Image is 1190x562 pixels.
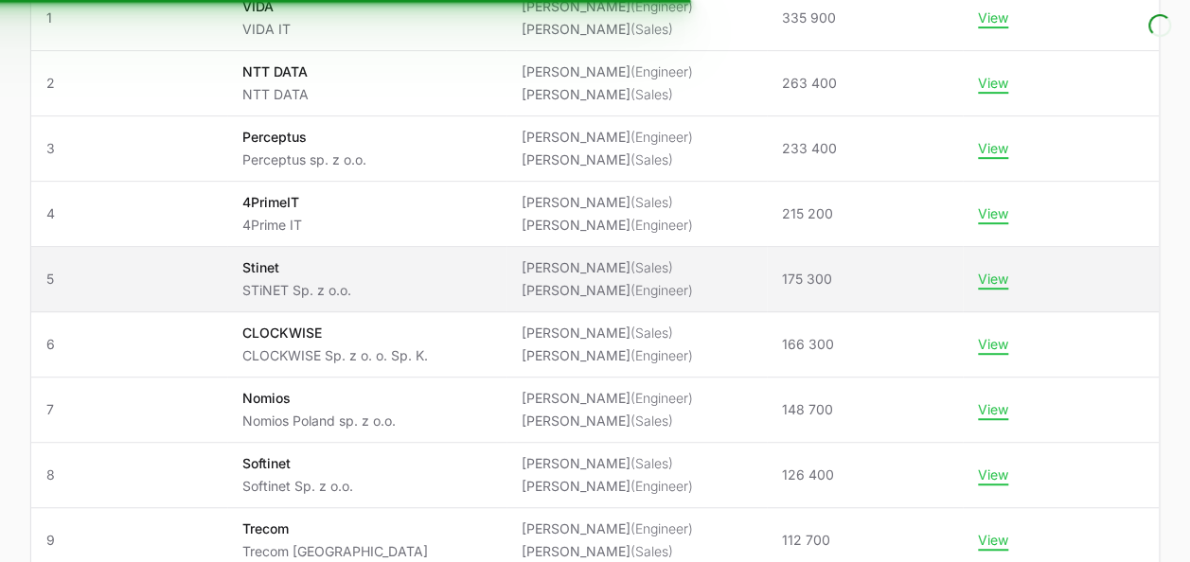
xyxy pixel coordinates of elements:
[46,270,212,289] span: 5
[242,20,291,39] p: VIDA IT
[631,520,693,536] span: (Engineer)
[978,401,1008,418] button: View
[782,9,836,27] span: 335 900
[782,74,837,93] span: 263 400
[46,400,212,419] span: 7
[782,465,834,484] span: 126 400
[242,542,428,561] p: Trecom [GEOGRAPHIC_DATA]
[978,271,1008,288] button: View
[522,519,693,538] li: [PERSON_NAME]
[522,62,693,81] li: [PERSON_NAME]
[782,270,832,289] span: 175 300
[631,86,673,102] span: (Sales)
[631,282,693,298] span: (Engineer)
[242,216,302,235] p: 4Prime IT
[631,455,673,471] span: (Sales)
[242,412,396,430] p: Nomios Poland sp. z o.o.
[522,324,693,342] li: [PERSON_NAME]
[782,139,837,158] span: 233 400
[978,466,1008,483] button: View
[978,75,1008,92] button: View
[522,389,693,408] li: [PERSON_NAME]
[522,128,693,147] li: [PERSON_NAME]
[522,542,693,561] li: [PERSON_NAME]
[46,531,212,550] span: 9
[242,128,366,147] p: Perceptus
[522,412,693,430] li: [PERSON_NAME]
[631,217,693,233] span: (Engineer)
[522,20,693,39] li: [PERSON_NAME]
[631,347,693,363] span: (Engineer)
[242,346,428,365] p: CLOCKWISE Sp. z o. o. Sp. K.
[242,454,353,473] p: Softinet
[522,258,693,277] li: [PERSON_NAME]
[522,346,693,365] li: [PERSON_NAME]
[631,194,673,210] span: (Sales)
[978,205,1008,222] button: View
[631,413,673,429] span: (Sales)
[46,204,212,223] span: 4
[978,140,1008,157] button: View
[782,531,830,550] span: 112 700
[242,281,351,300] p: STiNET Sp. z o.o.
[242,477,353,496] p: Softinet Sp. z o.o.
[782,335,834,354] span: 166 300
[978,9,1008,26] button: View
[782,400,833,419] span: 148 700
[522,216,693,235] li: [PERSON_NAME]
[522,454,693,473] li: [PERSON_NAME]
[631,259,673,275] span: (Sales)
[631,543,673,559] span: (Sales)
[46,465,212,484] span: 8
[631,63,693,79] span: (Engineer)
[242,389,396,408] p: Nomios
[978,336,1008,353] button: View
[522,193,693,212] li: [PERSON_NAME]
[782,204,833,223] span: 215 200
[522,281,693,300] li: [PERSON_NAME]
[46,74,212,93] span: 2
[631,21,673,37] span: (Sales)
[631,325,673,341] span: (Sales)
[631,129,693,145] span: (Engineer)
[242,85,309,104] p: NTT DATA
[522,477,693,496] li: [PERSON_NAME]
[522,85,693,104] li: [PERSON_NAME]
[631,151,673,167] span: (Sales)
[631,478,693,494] span: (Engineer)
[242,324,428,342] p: CLOCKWISE
[242,150,366,169] p: Perceptus sp. z o.o.
[46,9,212,27] span: 1
[46,139,212,158] span: 3
[522,150,693,169] li: [PERSON_NAME]
[242,62,309,81] p: NTT DATA
[242,519,428,538] p: Trecom
[242,193,302,212] p: 4PrimeIT
[631,390,693,406] span: (Engineer)
[242,258,351,277] p: Stinet
[978,532,1008,549] button: View
[46,335,212,354] span: 6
